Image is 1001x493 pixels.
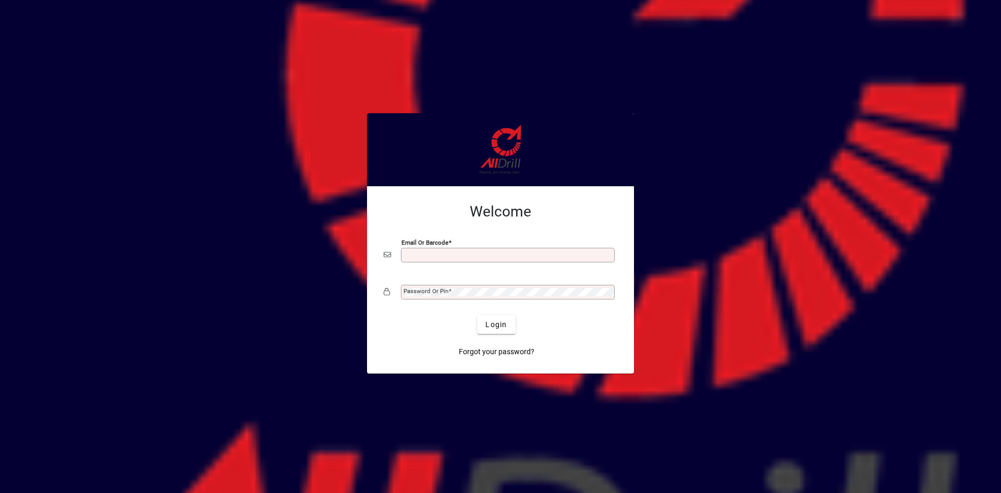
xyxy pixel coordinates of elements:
[485,319,507,330] span: Login
[455,342,539,361] a: Forgot your password?
[459,346,534,357] span: Forgot your password?
[384,203,617,221] h2: Welcome
[404,287,448,295] mat-label: Password or Pin
[477,315,515,334] button: Login
[401,239,448,246] mat-label: Email or Barcode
